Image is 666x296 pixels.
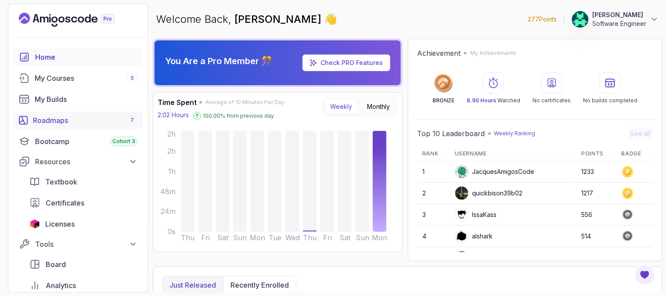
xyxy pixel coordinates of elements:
tspan: Wed [285,234,300,242]
a: Check PRO Features [302,54,390,71]
p: Welcome Back, [156,12,337,26]
a: analytics [24,277,143,294]
td: 514 [576,226,616,247]
p: 277 Points [528,15,557,24]
tspan: Thu [303,234,317,242]
div: My Builds [35,94,137,105]
tspan: Fri [323,234,332,242]
button: Open Feedback Button [634,264,655,285]
tspan: Tue [269,234,281,242]
td: 556 [576,204,616,226]
td: 1217 [576,183,616,204]
span: [PERSON_NAME] [234,13,324,25]
tspan: Mon [372,234,388,242]
p: No certificates [533,97,571,104]
span: Certificates [46,198,84,208]
th: Badge [616,147,653,161]
button: Just released [162,276,223,294]
span: 👋 [324,12,337,26]
h2: Achievement [417,48,461,58]
tspan: 0s [168,228,176,236]
p: Software Engineer [593,19,647,28]
p: 100.00 % from previous day [203,112,274,119]
td: 1 [417,161,450,183]
span: Board [46,259,66,270]
div: Tools [35,239,137,249]
div: JacquesAmigosCode [455,165,535,179]
p: Weekly Ranking [494,130,536,137]
a: roadmaps [14,112,143,129]
button: Tools [14,236,143,252]
tspan: Sun [234,234,247,242]
img: user profile image [455,230,468,243]
div: Home [35,52,137,62]
button: user profile image[PERSON_NAME]Software Engineer [572,11,659,28]
a: Landing page [19,13,135,27]
tspan: Sat [217,234,229,242]
tspan: Sun [356,234,369,242]
p: Recently enrolled [230,280,289,290]
div: Apply5489 [455,251,504,265]
p: BRONZE [432,97,454,104]
p: Watched [467,97,520,104]
th: Points [576,147,616,161]
span: Cohort 3 [112,138,135,145]
a: courses [14,69,143,87]
tspan: Sat [339,234,351,242]
img: default monster avatar [455,165,468,178]
tspan: 1h [168,167,176,176]
td: 5 [417,247,450,269]
div: IssaKass [455,208,497,222]
th: Rank [417,147,450,161]
img: user profile image [572,11,589,28]
span: 7 [130,117,134,124]
img: user profile image [455,251,468,264]
tspan: 48m [160,188,176,196]
div: Roadmaps [33,115,137,126]
span: Textbook [45,177,77,187]
td: 416 [576,247,616,269]
button: Weekly [324,99,358,114]
a: board [24,256,143,273]
p: Just released [169,280,216,290]
a: certificates [24,194,143,212]
a: builds [14,90,143,108]
a: textbook [24,173,143,191]
p: [PERSON_NAME] [593,11,647,19]
a: bootcamp [14,133,143,150]
a: Check PRO Features [320,59,383,66]
span: 5 [130,75,134,82]
p: No builds completed [583,97,637,104]
p: My Achievements [470,50,517,57]
tspan: Thu [181,234,194,242]
th: Username [450,147,576,161]
td: 1233 [576,161,616,183]
span: Average of 10 Minutes Per Day [205,99,284,106]
button: Recently enrolled [223,276,296,294]
tspan: 24m [161,208,176,216]
td: 4 [417,226,450,247]
span: Analytics [46,280,76,291]
tspan: Mon [250,234,265,242]
h2: Top 10 Leaderboard [417,128,485,139]
p: You Are a Pro Member 🎊 [165,55,272,67]
div: Resources [35,156,137,167]
td: 3 [417,204,450,226]
tspan: 2h [167,147,176,155]
span: Licenses [45,219,75,229]
div: Bootcamp [35,136,137,147]
tspan: Fri [201,234,210,242]
img: jetbrains icon [29,220,40,228]
a: licenses [24,215,143,233]
div: quickbison39b02 [455,186,523,200]
img: user profile image [455,208,468,221]
button: Monthly [361,99,396,114]
button: Resources [14,154,143,170]
div: alshark [455,229,493,243]
p: 2.02 Hours [158,111,189,119]
span: 8.90 Hours [467,97,496,104]
div: My Courses [35,73,137,83]
button: See all [628,127,653,140]
a: home [14,48,143,66]
img: user profile image [455,187,468,200]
